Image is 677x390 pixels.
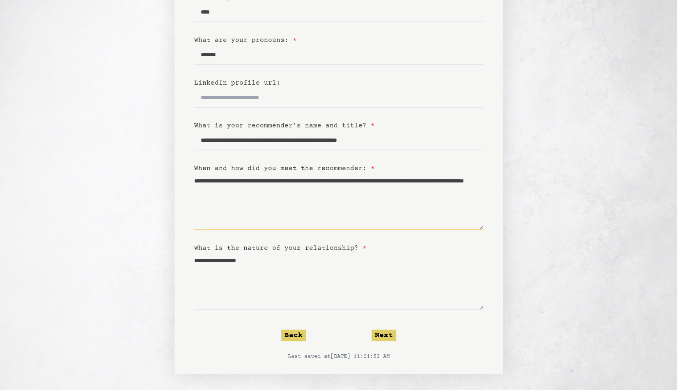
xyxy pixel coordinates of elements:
p: Last saved at [DATE] 11:01:53 AM [194,353,483,361]
label: LinkedIn profile url: [194,79,280,87]
button: Back [281,330,306,341]
button: Next [372,330,396,341]
label: What is your recommender’s name and title? [194,122,375,129]
label: When and how did you meet the recommender: [194,165,375,172]
label: What are your pronouns: [194,37,297,44]
label: What is the nature of your relationship? [194,245,367,252]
